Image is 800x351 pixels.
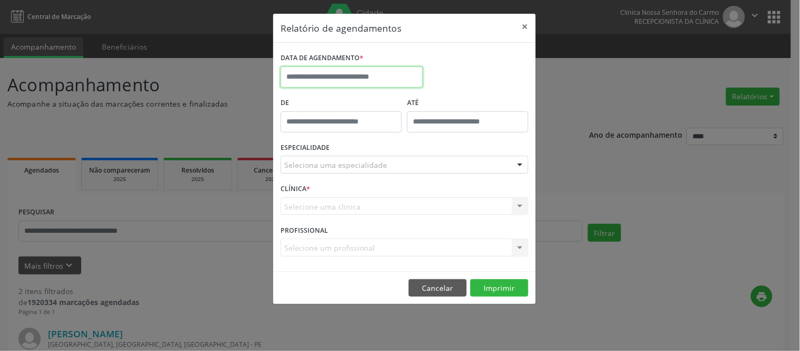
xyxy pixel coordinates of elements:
[281,50,363,67] label: DATA DE AGENDAMENTO
[470,279,528,297] button: Imprimir
[281,181,310,197] label: CLÍNICA
[281,95,402,111] label: De
[515,14,536,40] button: Close
[281,21,401,35] h5: Relatório de agendamentos
[407,95,528,111] label: ATÉ
[281,140,330,156] label: ESPECIALIDADE
[281,222,328,239] label: PROFISSIONAL
[284,159,387,170] span: Seleciona uma especialidade
[409,279,467,297] button: Cancelar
